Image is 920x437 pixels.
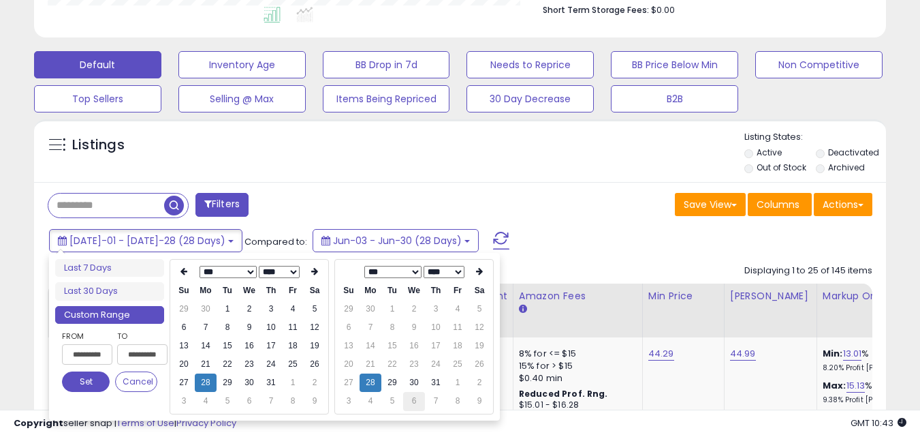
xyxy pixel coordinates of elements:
td: 31 [425,374,447,392]
td: 8 [282,392,304,410]
td: 11 [447,318,469,337]
td: 15 [381,337,403,355]
div: 15% for > $15 [519,360,632,372]
button: Needs to Reprice [466,51,594,78]
th: Sa [304,282,326,300]
td: 2 [304,374,326,392]
a: 44.29 [648,347,674,361]
div: seller snap | | [14,417,236,430]
button: Selling @ Max [178,85,306,112]
td: 30 [403,374,425,392]
th: Mo [195,282,217,300]
td: 1 [282,374,304,392]
button: Inventory Age [178,51,306,78]
p: Listing States: [744,131,886,144]
td: 2 [469,374,490,392]
label: To [117,329,157,343]
td: 5 [381,392,403,410]
button: Save View [675,193,746,216]
td: 9 [238,318,260,337]
td: 9 [469,392,490,410]
td: 26 [469,355,490,374]
td: 7 [260,392,282,410]
th: Tu [381,282,403,300]
td: 1 [447,374,469,392]
td: 8 [381,318,403,337]
td: 24 [260,355,282,374]
button: BB Drop in 7d [323,51,450,78]
div: Min Price [648,289,718,303]
td: 28 [195,374,217,392]
td: 7 [360,318,381,337]
td: 27 [338,374,360,392]
a: 13.01 [843,347,862,361]
td: 14 [360,337,381,355]
div: $0.40 min [519,372,632,385]
li: Last 30 Days [55,282,164,301]
td: 10 [260,318,282,337]
div: 8% for <= $15 [519,348,632,360]
td: 25 [447,355,469,374]
label: From [62,329,110,343]
td: 25 [282,355,304,374]
td: 2 [238,300,260,318]
th: Sa [469,282,490,300]
button: 30 Day Decrease [466,85,594,112]
div: [PERSON_NAME] [730,289,811,303]
td: 10 [425,318,447,337]
td: 18 [447,337,469,355]
td: 29 [338,300,360,318]
th: Th [260,282,282,300]
button: Default [34,51,161,78]
th: Th [425,282,447,300]
a: Terms of Use [116,417,174,430]
td: 3 [260,300,282,318]
a: 15.13 [846,379,866,393]
td: 22 [381,355,403,374]
div: Fulfillment Cost [455,289,507,318]
td: 26 [304,355,326,374]
span: $0.00 [651,3,675,16]
td: 17 [260,337,282,355]
th: We [238,282,260,300]
td: 7 [425,392,447,410]
td: 5 [217,392,238,410]
td: 5 [304,300,326,318]
td: 14 [195,337,217,355]
button: Jun-03 - Jun-30 (28 Days) [313,229,479,252]
label: Archived [828,162,865,173]
td: 13 [338,337,360,355]
span: [DATE]-01 - [DATE]-28 (28 Days) [69,234,225,247]
td: 4 [282,300,304,318]
a: Privacy Policy [176,417,236,430]
th: Fr [447,282,469,300]
td: 19 [304,337,326,355]
td: 17 [425,337,447,355]
td: 1 [381,300,403,318]
td: 30 [195,300,217,318]
label: Active [757,147,782,158]
td: 16 [403,337,425,355]
td: 28 [360,374,381,392]
td: 2 [403,300,425,318]
td: 4 [360,392,381,410]
button: Cancel [115,372,157,392]
td: 21 [195,355,217,374]
td: 7 [195,318,217,337]
b: Short Term Storage Fees: [543,4,649,16]
td: 4 [447,300,469,318]
td: 9 [304,392,326,410]
b: Max: [823,379,846,392]
h5: Listings [72,136,125,155]
td: 8 [447,392,469,410]
td: 1 [217,300,238,318]
th: We [403,282,425,300]
span: 2025-08-12 10:43 GMT [851,417,906,430]
td: 11 [282,318,304,337]
span: Jun-03 - Jun-30 (28 Days) [333,234,462,247]
button: B2B [611,85,738,112]
label: Out of Stock [757,162,806,173]
td: 29 [217,374,238,392]
td: 6 [173,318,195,337]
th: Mo [360,282,381,300]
